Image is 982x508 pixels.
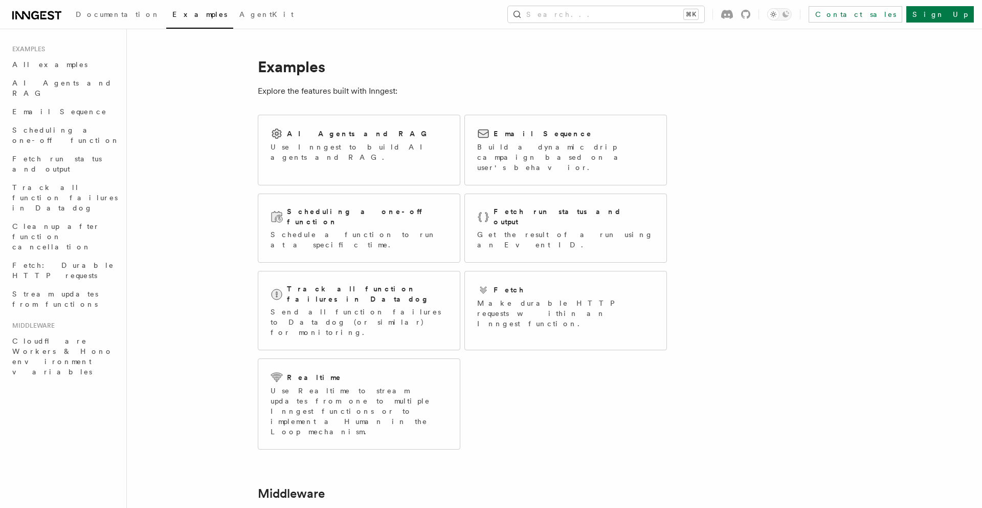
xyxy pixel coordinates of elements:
[477,298,654,329] p: Make durable HTTP requests within an Inngest function.
[809,6,902,23] a: Contact sales
[271,386,448,437] p: Use Realtime to stream updates from one to multiple Inngest functions or to implement a Human in ...
[477,142,654,173] p: Build a dynamic drip campaign based on a user's behavior.
[271,142,448,162] p: Use Inngest to build AI agents and RAG.
[76,10,160,18] span: Documentation
[767,8,792,20] button: Toggle dark mode
[8,150,120,178] a: Fetch run status and output
[8,121,120,150] a: Scheduling a one-off function
[258,486,325,501] a: Middleware
[8,322,55,330] span: Middleware
[464,194,667,263] a: Fetch run status and outputGet the result of a run using an Event ID.
[8,55,120,74] a: All examples
[494,129,592,139] h2: Email Sequence
[8,45,45,53] span: Examples
[8,256,120,285] a: Fetch: Durable HTTP requests
[12,108,107,116] span: Email Sequence
[12,183,118,212] span: Track all function failures in Datadog
[684,9,698,19] kbd: ⌘K
[166,3,233,29] a: Examples
[258,194,460,263] a: Scheduling a one-off functionSchedule a function to run at a specific time.
[8,332,120,381] a: Cloudflare Workers & Hono environment variables
[287,206,448,227] h2: Scheduling a one-off function
[258,115,460,185] a: AI Agents and RAGUse Inngest to build AI agents and RAG.
[8,285,120,313] a: Stream updates from functions
[258,57,667,76] h1: Examples
[8,102,120,121] a: Email Sequence
[172,10,227,18] span: Examples
[233,3,300,28] a: AgentKit
[8,74,120,102] a: AI Agents and RAG
[271,229,448,250] p: Schedule a function to run at a specific time.
[8,217,120,256] a: Cleanup after function cancellation
[494,285,525,295] h2: Fetch
[287,129,432,139] h2: AI Agents and RAG
[12,337,113,376] span: Cloudflare Workers & Hono environment variables
[239,10,294,18] span: AgentKit
[477,229,654,250] p: Get the result of a run using an Event ID.
[70,3,166,28] a: Documentation
[271,307,448,337] p: Send all function failures to Datadog (or similar) for monitoring.
[258,358,460,450] a: RealtimeUse Realtime to stream updates from one to multiple Inngest functions or to implement a H...
[287,372,342,383] h2: Realtime
[8,178,120,217] a: Track all function failures in Datadog
[258,84,667,98] p: Explore the features built with Inngest:
[906,6,974,23] a: Sign Up
[494,206,654,227] h2: Fetch run status and output
[287,284,448,304] h2: Track all function failures in Datadog
[12,222,100,251] span: Cleanup after function cancellation
[12,155,102,173] span: Fetch run status and output
[464,115,667,185] a: Email SequenceBuild a dynamic drip campaign based on a user's behavior.
[12,290,98,308] span: Stream updates from functions
[12,60,87,69] span: All examples
[508,6,704,23] button: Search...⌘K
[258,271,460,350] a: Track all function failures in DatadogSend all function failures to Datadog (or similar) for moni...
[12,126,120,144] span: Scheduling a one-off function
[12,79,112,97] span: AI Agents and RAG
[12,261,114,280] span: Fetch: Durable HTTP requests
[464,271,667,350] a: FetchMake durable HTTP requests within an Inngest function.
